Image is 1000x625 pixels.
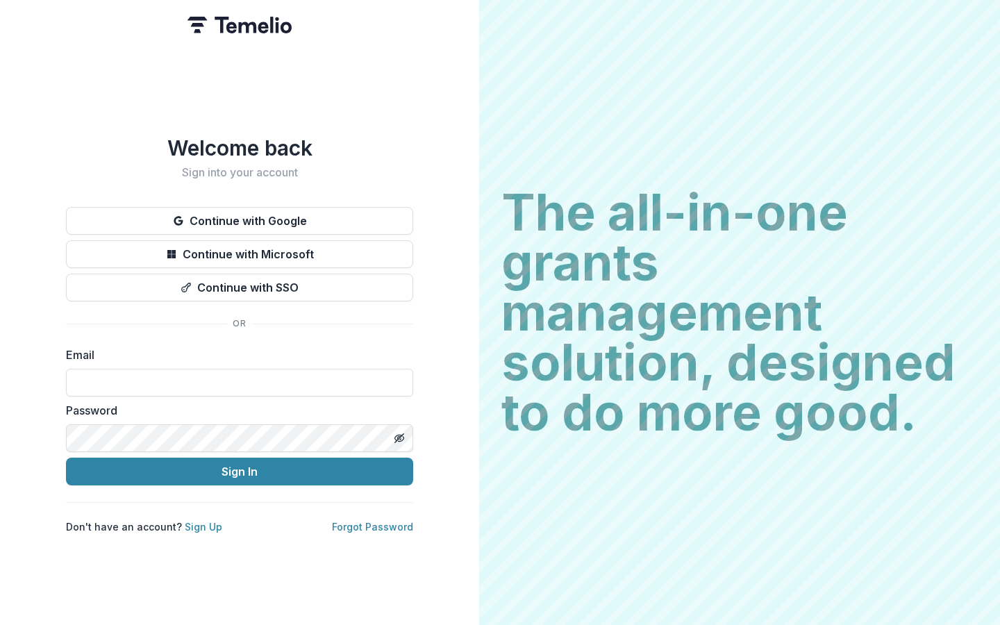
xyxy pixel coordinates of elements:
[66,240,413,268] button: Continue with Microsoft
[66,166,413,179] h2: Sign into your account
[66,347,405,363] label: Email
[66,135,413,160] h1: Welcome back
[66,207,413,235] button: Continue with Google
[185,521,222,533] a: Sign Up
[66,274,413,301] button: Continue with SSO
[66,402,405,419] label: Password
[388,427,410,449] button: Toggle password visibility
[66,519,222,534] p: Don't have an account?
[66,458,413,485] button: Sign In
[187,17,292,33] img: Temelio
[332,521,413,533] a: Forgot Password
